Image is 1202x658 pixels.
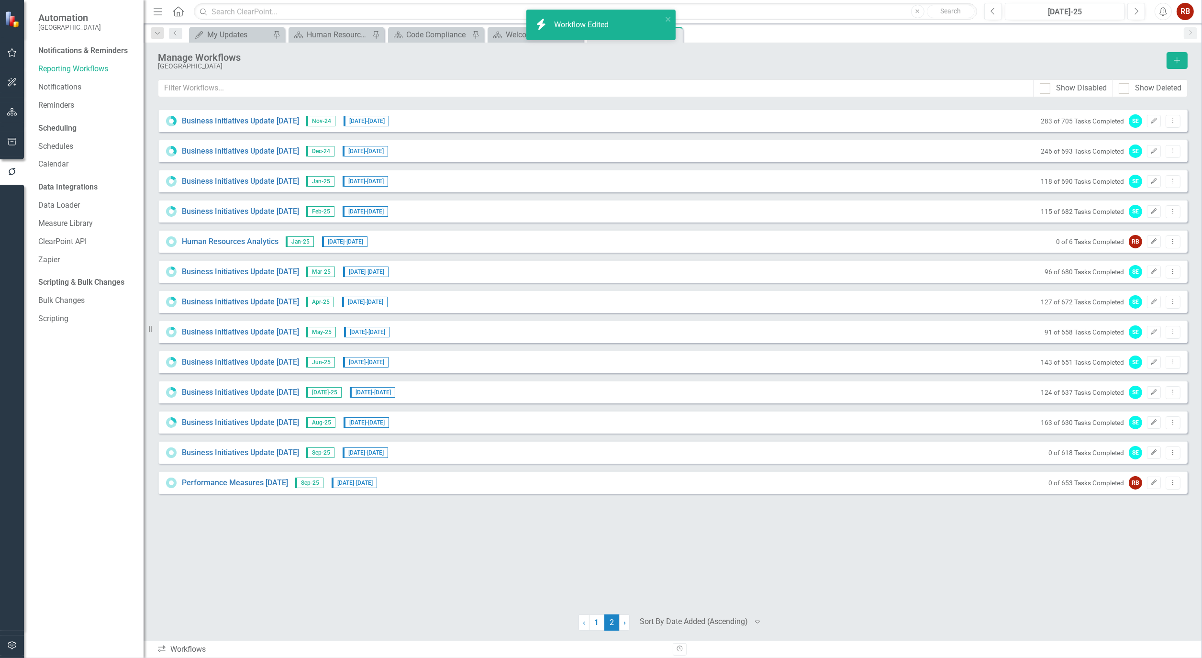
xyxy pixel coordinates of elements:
small: 0 of 6 Tasks Completed [1056,238,1124,245]
div: My Updates [207,29,270,41]
a: Data Loader [38,200,134,211]
a: Reminders [38,100,134,111]
div: SE [1129,356,1142,369]
div: Manage Workflows [158,52,1162,63]
a: Reporting Workflows [38,64,134,75]
input: Search ClearPoint... [194,3,977,20]
span: [DATE] - [DATE] [322,236,367,247]
a: Business Initiatives Update [DATE] [182,417,299,428]
input: Filter Workflows... [158,79,1034,97]
span: Apr-25 [306,297,334,307]
a: Scripting [38,313,134,324]
div: Workflows [157,644,666,655]
span: Dec-24 [306,146,334,156]
a: Business Initiatives Update [DATE] [182,206,299,217]
small: 246 of 693 Tasks Completed [1041,147,1124,155]
div: Workflow Edited [554,20,611,31]
a: Business Initiatives Update [DATE] [182,357,299,368]
span: [DATE] - [DATE] [343,267,389,277]
div: Data Integrations [38,182,98,193]
small: 163 of 630 Tasks Completed [1041,419,1124,426]
div: SE [1129,175,1142,188]
img: ClearPoint Strategy [5,11,22,28]
span: Mar-25 [306,267,335,277]
span: [DATE] - [DATE] [350,387,395,398]
div: Human Resources Analytics Dashboard [307,29,370,41]
a: Business Initiatives Update [DATE] [182,176,299,187]
div: Notifications & Reminders [38,45,128,56]
small: 118 of 690 Tasks Completed [1041,178,1124,185]
div: SE [1129,205,1142,218]
a: 1 [589,614,604,631]
span: Feb-25 [306,206,334,217]
small: 124 of 637 Tasks Completed [1041,389,1124,396]
button: close [665,13,672,24]
a: Welcome Page [490,29,581,41]
a: Business Initiatives Update [DATE] [182,327,299,338]
small: 0 of 653 Tasks Completed [1048,479,1124,487]
span: 2 [604,614,620,631]
div: SE [1129,114,1142,128]
span: [DATE] - [DATE] [343,447,388,458]
span: Automation [38,12,101,23]
a: Code Compliance [390,29,469,41]
small: 115 of 682 Tasks Completed [1041,208,1124,215]
span: [DATE]-25 [306,387,342,398]
div: Scripting & Bulk Changes [38,277,124,288]
div: RB [1129,235,1142,248]
div: SE [1129,295,1142,309]
div: RB [1129,476,1142,490]
span: [DATE] - [DATE] [343,146,388,156]
small: 91 of 658 Tasks Completed [1045,328,1124,336]
div: SE [1129,265,1142,279]
button: Search [927,5,975,18]
span: Aug-25 [306,417,335,428]
small: 96 of 680 Tasks Completed [1045,268,1124,276]
a: Business Initiatives Update [DATE] [182,387,299,398]
a: Business Initiatives Update [DATE] [182,116,299,127]
span: Jan-25 [286,236,314,247]
div: Welcome Page [506,29,581,41]
a: Human Resources Analytics Dashboard [291,29,370,41]
a: Bulk Changes [38,295,134,306]
small: 0 of 618 Tasks Completed [1048,449,1124,457]
a: Performance Measures [DATE] [182,478,288,489]
span: [DATE] - [DATE] [343,176,388,187]
small: 143 of 651 Tasks Completed [1041,358,1124,366]
a: Measure Library [38,218,134,229]
a: Business Initiatives Update [DATE] [182,146,299,157]
span: [DATE] - [DATE] [332,478,377,488]
span: Sep-25 [295,478,323,488]
a: Calendar [38,159,134,170]
div: Show Deleted [1135,83,1181,94]
button: RB [1177,3,1194,20]
div: SE [1129,325,1142,339]
a: Notifications [38,82,134,93]
span: [DATE] - [DATE] [343,206,388,217]
a: Business Initiatives Update [DATE] [182,297,299,308]
small: 283 of 705 Tasks Completed [1041,117,1124,125]
div: SE [1129,416,1142,429]
span: [DATE] - [DATE] [343,357,389,368]
div: SE [1129,145,1142,158]
a: ClearPoint API [38,236,134,247]
span: [DATE] - [DATE] [344,116,389,126]
span: Sep-25 [306,447,334,458]
span: ‹ [583,618,585,627]
small: 127 of 672 Tasks Completed [1041,298,1124,306]
div: [DATE]-25 [1008,6,1122,18]
div: Show Disabled [1056,83,1107,94]
a: Zapier [38,255,134,266]
a: Business Initiatives Update [DATE] [182,447,299,458]
small: [GEOGRAPHIC_DATA] [38,23,101,31]
span: Jan-25 [306,176,334,187]
span: [DATE] - [DATE] [344,417,389,428]
span: Search [940,7,961,15]
span: [DATE] - [DATE] [342,297,388,307]
div: SE [1129,446,1142,459]
div: Code Compliance [406,29,469,41]
span: [DATE] - [DATE] [344,327,390,337]
span: Jun-25 [306,357,335,368]
div: [GEOGRAPHIC_DATA] [158,63,1162,70]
